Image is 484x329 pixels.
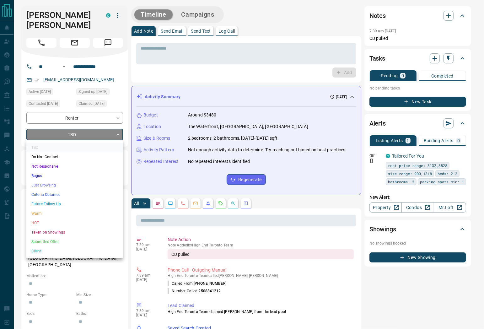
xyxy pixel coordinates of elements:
li: Warm [26,209,123,218]
li: HOT [26,218,123,228]
li: Client [26,246,123,256]
li: Submitted Offer [26,237,123,246]
li: Bogus [26,171,123,181]
li: Criteria Obtained [26,190,123,199]
li: Do Not Contact [26,152,123,162]
li: Taken on Showings [26,228,123,237]
li: Just Browsing [26,181,123,190]
li: Not Responsive [26,162,123,171]
li: Future Follow Up [26,199,123,209]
